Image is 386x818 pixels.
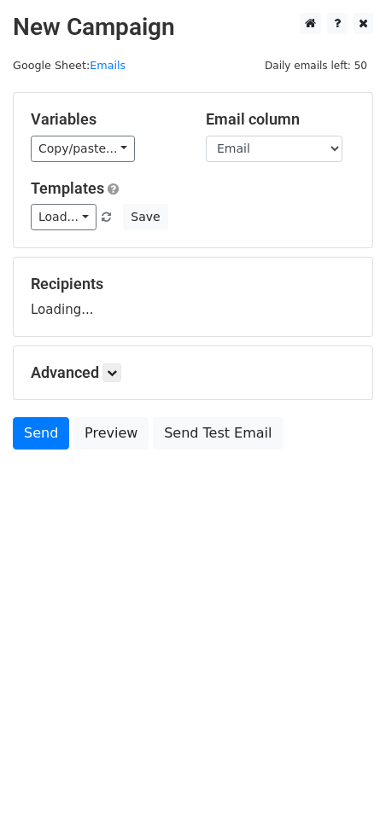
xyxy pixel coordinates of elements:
a: Preview [73,417,149,450]
a: Send [13,417,69,450]
button: Save [123,204,167,230]
h5: Email column [206,110,355,129]
div: Loading... [31,275,355,319]
h5: Variables [31,110,180,129]
small: Google Sheet: [13,59,126,72]
span: Daily emails left: 50 [259,56,373,75]
h5: Recipients [31,275,355,293]
h5: Advanced [31,363,355,382]
a: Copy/paste... [31,136,135,162]
a: Templates [31,179,104,197]
a: Daily emails left: 50 [259,59,373,72]
a: Send Test Email [153,417,283,450]
h2: New Campaign [13,13,373,42]
a: Emails [90,59,126,72]
a: Load... [31,204,96,230]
